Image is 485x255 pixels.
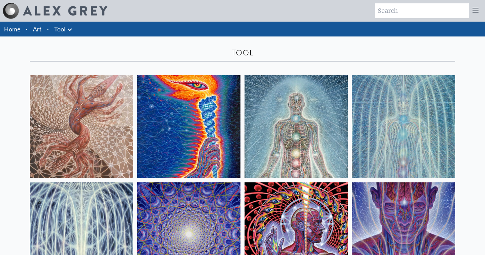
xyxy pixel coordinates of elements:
[30,47,455,58] div: Tool
[33,24,42,34] a: Art
[23,22,30,36] li: ·
[54,24,66,34] a: Tool
[375,3,469,18] input: Search
[44,22,51,36] li: ·
[4,25,20,33] a: Home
